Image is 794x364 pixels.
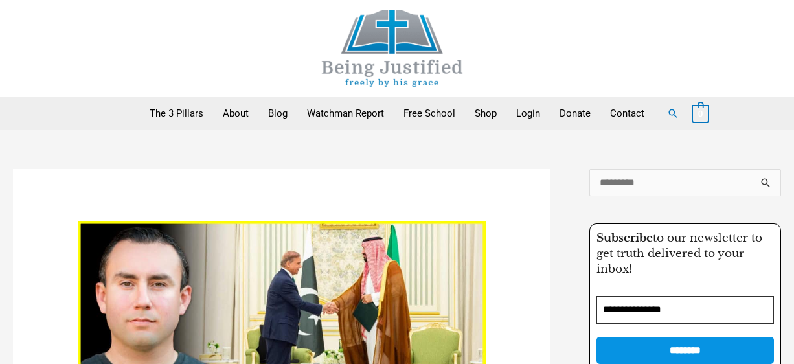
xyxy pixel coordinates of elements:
[258,97,297,130] a: Blog
[295,10,490,87] img: Being Justified
[692,108,709,119] a: View Shopping Cart, empty
[698,109,703,119] span: 0
[465,97,506,130] a: Shop
[297,97,394,130] a: Watchman Report
[140,97,213,130] a: The 3 Pillars
[213,97,258,130] a: About
[550,97,600,130] a: Donate
[667,108,679,119] a: Search button
[140,97,654,130] nav: Primary Site Navigation
[596,231,653,245] strong: Subscribe
[596,296,774,324] input: Email Address *
[600,97,654,130] a: Contact
[394,97,465,130] a: Free School
[596,231,762,276] span: to our newsletter to get truth delivered to your inbox!
[506,97,550,130] a: Login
